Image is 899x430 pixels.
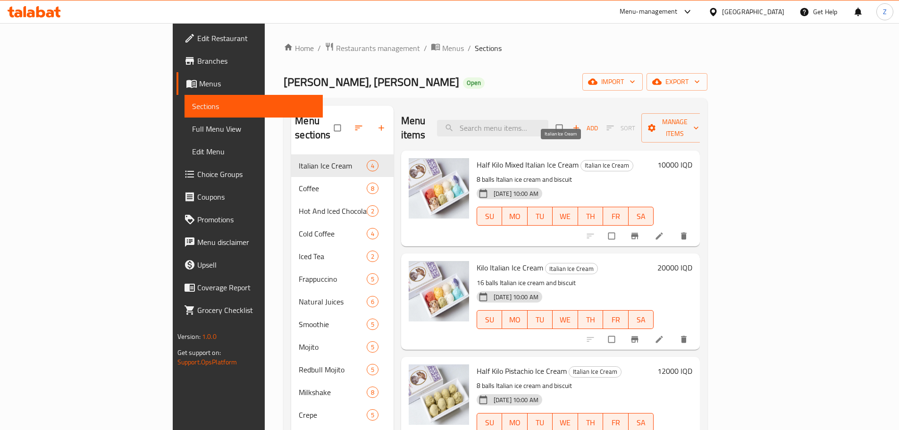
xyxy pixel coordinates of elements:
div: items [367,409,378,421]
span: TU [531,210,549,223]
span: Upsell [197,259,315,270]
span: Branches [197,55,315,67]
button: Manage items [641,113,708,143]
div: items [367,205,378,217]
div: items [367,228,378,239]
button: SA [629,310,654,329]
div: Redbull Mojito5 [291,358,394,381]
span: 2 [367,207,378,216]
span: WE [556,416,574,430]
span: 4 [367,229,378,238]
div: Italian Ice Cream [299,160,366,171]
span: Select section [550,119,570,137]
div: Smoothie [299,319,366,330]
div: Italian Ice Cream [545,263,598,274]
div: Mojito5 [291,336,394,358]
a: Restaurants management [325,42,420,54]
div: Frappuccino5 [291,268,394,290]
div: Cold Coffee4 [291,222,394,245]
div: Milkshake8 [291,381,394,404]
span: Select all sections [328,119,348,137]
p: 8 balls Italian ice cream and biscuit [477,174,654,185]
span: Half Kilo Mixed Italian Ice Cream [477,158,579,172]
button: delete [673,329,696,350]
a: Sections [185,95,323,118]
a: Edit menu item [655,231,666,241]
span: Crepe [299,409,366,421]
a: Support.OpsPlatform [177,356,237,368]
div: items [367,364,378,375]
span: Italian Ice Cream [581,160,633,171]
a: Full Menu View [185,118,323,140]
span: 6 [367,297,378,306]
span: SU [481,416,498,430]
span: Menus [442,42,464,54]
span: Natural Juices [299,296,366,307]
button: FR [603,207,629,226]
h6: 12000 IQD [657,364,692,378]
span: Frappuccino [299,273,366,285]
span: Italian Ice Cream [546,263,597,274]
span: Coupons [197,191,315,202]
a: Coverage Report [176,276,323,299]
span: MO [506,313,524,327]
h6: 20000 IQD [657,261,692,274]
span: Z [883,7,887,17]
span: FR [607,313,625,327]
button: FR [603,310,629,329]
span: 4 [367,161,378,170]
div: Open [463,77,485,89]
span: Hot And Iced Chocolate [299,205,366,217]
div: Redbull Mojito [299,364,366,375]
span: Grocery Checklist [197,304,315,316]
span: Open [463,79,485,87]
span: Sort sections [348,118,371,138]
div: items [367,387,378,398]
span: Select section first [600,121,641,135]
button: import [582,73,643,91]
span: 2 [367,252,378,261]
div: items [367,296,378,307]
span: WE [556,313,574,327]
span: TU [531,313,549,327]
span: Coffee [299,183,366,194]
div: items [367,183,378,194]
a: Upsell [176,253,323,276]
span: 5 [367,343,378,352]
span: Milkshake [299,387,366,398]
span: Kilo Italian Ice Cream [477,261,543,275]
span: Restaurants management [336,42,420,54]
span: Menus [199,78,315,89]
span: SA [632,416,650,430]
span: Cold Coffee [299,228,366,239]
input: search [437,120,548,136]
div: Iced Tea [299,251,366,262]
div: Crepe5 [291,404,394,426]
span: Full Menu View [192,123,315,135]
span: 1.0.0 [202,330,217,343]
span: 5 [367,411,378,420]
span: Promotions [197,214,315,225]
span: Edit Menu [192,146,315,157]
button: TH [578,310,604,329]
button: WE [553,310,578,329]
div: items [367,273,378,285]
span: [DATE] 10:00 AM [490,189,542,198]
button: export [647,73,707,91]
span: Half Kilo Pistachio Ice Cream [477,364,567,378]
button: TU [528,207,553,226]
button: MO [502,207,528,226]
span: Italian Ice Cream [569,366,621,377]
a: Branches [176,50,323,72]
button: SA [629,207,654,226]
span: Add item [570,121,600,135]
span: Add [572,123,598,134]
p: 16 balls Italian ice cream and biscuit [477,277,654,289]
button: SU [477,207,502,226]
span: import [590,76,635,88]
